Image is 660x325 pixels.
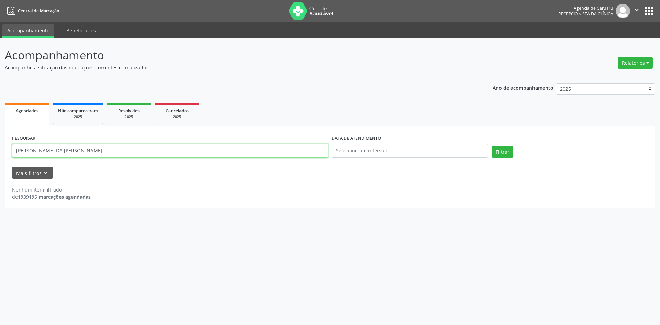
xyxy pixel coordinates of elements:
[5,64,460,71] p: Acompanhe a situação das marcações correntes e finalizadas
[18,194,91,200] strong: 1939195 marcações agendadas
[332,144,488,158] input: Selecione um intervalo
[12,186,91,193] div: Nenhum item filtrado
[18,8,59,14] span: Central de Marcação
[5,5,59,17] a: Central de Marcação
[633,6,640,14] i: 
[2,24,54,38] a: Acompanhamento
[166,108,189,114] span: Cancelados
[62,24,101,36] a: Beneficiários
[5,47,460,64] p: Acompanhamento
[332,133,381,144] label: DATA DE ATENDIMENTO
[58,114,98,119] div: 2025
[12,133,35,144] label: PESQUISAR
[558,11,613,17] span: Recepcionista da clínica
[643,5,655,17] button: apps
[112,114,146,119] div: 2025
[558,5,613,11] div: Agencia de Caruaru
[16,108,38,114] span: Agendados
[493,83,553,92] p: Ano de acompanhamento
[616,4,630,18] img: img
[58,108,98,114] span: Não compareceram
[618,57,653,69] button: Relatórios
[492,146,513,158] button: Filtrar
[118,108,140,114] span: Resolvidos
[630,4,643,18] button: 
[42,169,49,177] i: keyboard_arrow_down
[12,144,328,158] input: Nome, código do beneficiário ou CPF
[160,114,194,119] div: 2025
[12,193,91,201] div: de
[12,167,53,179] button: Mais filtroskeyboard_arrow_down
